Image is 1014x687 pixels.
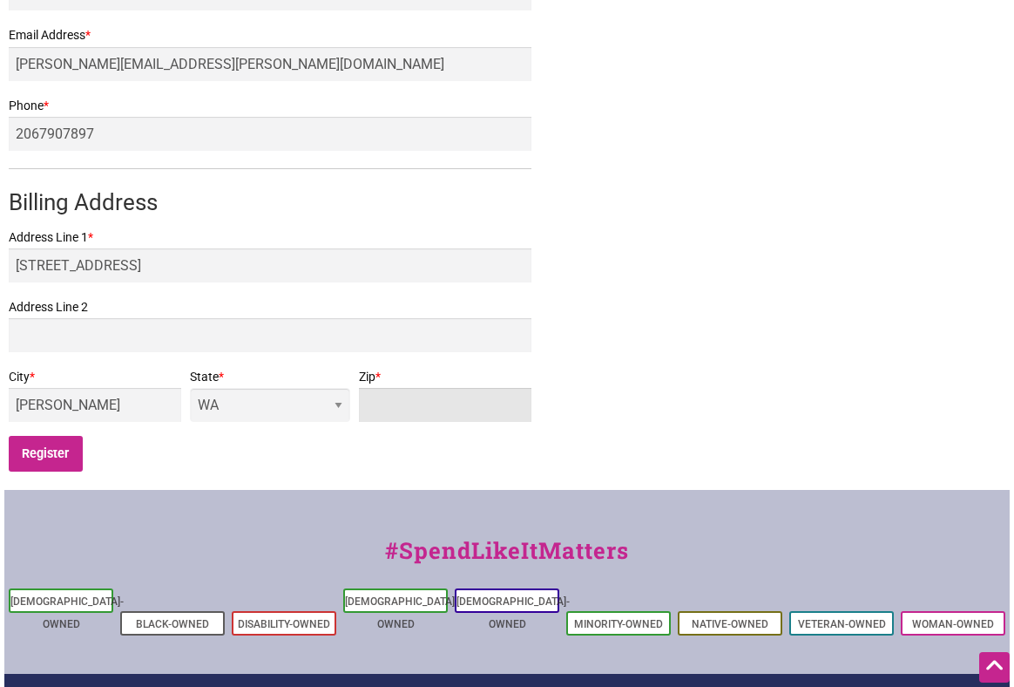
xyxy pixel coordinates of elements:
label: State [190,366,350,388]
label: City [9,366,181,388]
label: Address Line 2 [9,296,531,318]
a: Black-Owned [136,618,209,630]
label: Zip [359,366,531,388]
a: Native-Owned [692,618,768,630]
label: Email Address [9,24,531,46]
h3: Billing Address [9,187,531,218]
div: #SpendLikeItMatters [4,534,1010,585]
label: Phone [9,95,531,117]
a: Minority-Owned [574,618,663,630]
label: Address Line 1 [9,227,531,248]
a: Woman-Owned [912,618,994,630]
a: [DEMOGRAPHIC_DATA]-Owned [456,595,570,630]
a: Disability-Owned [238,618,330,630]
a: [DEMOGRAPHIC_DATA]-Owned [10,595,124,630]
div: Scroll Back to Top [979,652,1010,683]
a: [DEMOGRAPHIC_DATA]-Owned [345,595,458,630]
a: Veteran-Owned [798,618,886,630]
input: Register [9,436,83,472]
